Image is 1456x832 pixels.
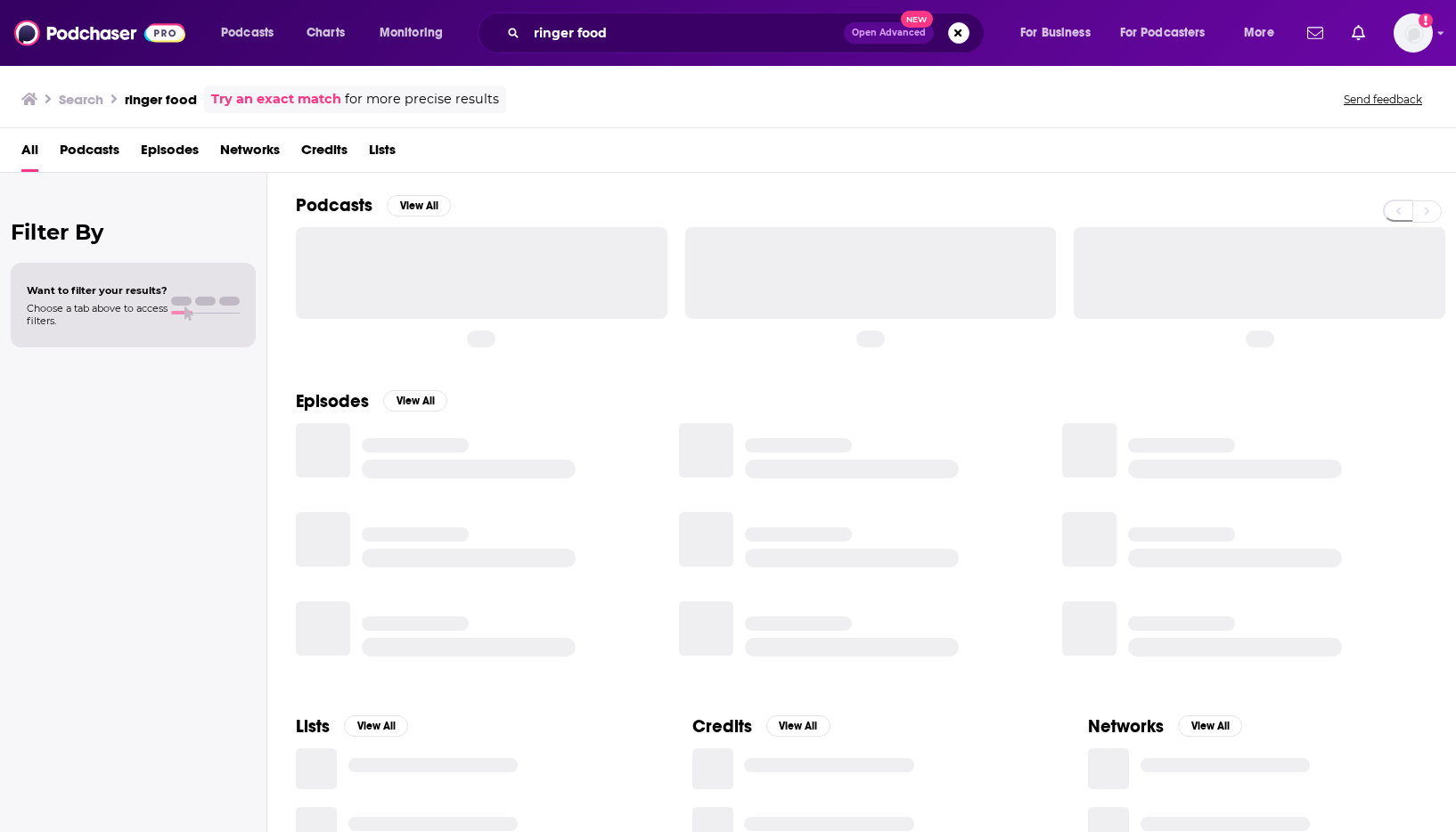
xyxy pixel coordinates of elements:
button: View All [1178,715,1242,737]
h2: Lists [296,715,330,738]
span: Choose a tab above to access filters. [27,302,168,327]
a: Show notifications dropdown [1345,18,1372,48]
div: Search podcasts, credits, & more... [495,12,1002,53]
a: Credits [301,135,348,172]
svg: Add a profile image [1419,13,1433,28]
a: EpisodesView All [296,390,447,412]
button: open menu [1108,19,1231,47]
button: View All [344,715,408,737]
h3: ringer food [125,91,197,108]
img: User Profile [1394,13,1433,53]
span: Logged in as rowan.sullivan [1394,13,1433,53]
span: For Podcasters [1120,20,1206,45]
a: CreditsView All [692,715,830,738]
button: View All [766,715,830,737]
h2: Episodes [296,390,369,412]
a: NetworksView All [1088,715,1242,738]
a: Try an exact match [211,89,341,110]
a: PodcastsView All [296,194,451,216]
a: Charts [295,19,356,47]
a: Podcasts [60,135,119,172]
button: open menu [1231,19,1296,47]
span: For Business [1020,20,1091,45]
h2: Filter By [11,219,256,245]
h2: Credits [692,715,752,738]
img: Podchaser - Follow, Share and Rate Podcasts [14,16,185,50]
a: Lists [369,135,396,172]
button: View All [387,195,451,216]
span: New [901,11,933,28]
a: Networks [220,135,280,172]
span: Open Advanced [852,29,926,37]
input: Search podcasts, credits, & more... [527,19,844,47]
span: for more precise results [345,89,499,110]
button: open menu [1008,19,1113,47]
h3: Search [59,91,103,108]
button: View All [383,390,447,412]
span: Podcasts [221,20,274,45]
button: Show profile menu [1394,13,1433,53]
span: Monitoring [380,20,443,45]
button: open menu [367,19,466,47]
button: open menu [209,19,297,47]
span: Want to filter your results? [27,284,168,297]
a: All [21,135,38,172]
a: Episodes [141,135,199,172]
a: Show notifications dropdown [1300,18,1330,48]
h2: Podcasts [296,194,372,216]
a: ListsView All [296,715,408,738]
h2: Networks [1088,715,1164,738]
span: More [1244,20,1274,45]
button: Open AdvancedNew [844,22,934,44]
span: Charts [307,20,345,45]
button: Send feedback [1338,92,1427,107]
